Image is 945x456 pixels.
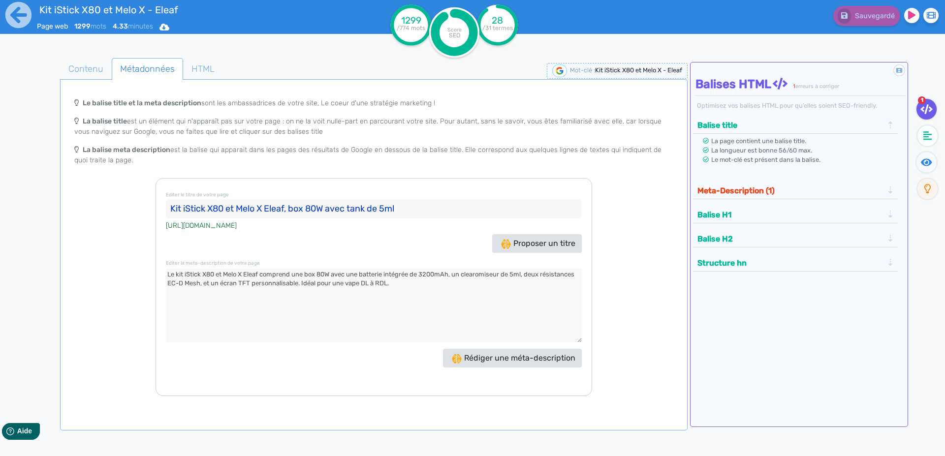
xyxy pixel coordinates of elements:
tspan: 1299 [401,15,421,26]
span: La page contient une balise title. [711,137,806,145]
tspan: 28 [492,15,504,26]
span: La longueur est bonne 56/60 max. [711,147,812,154]
span: Contenu [61,56,111,82]
b: La balise title [83,117,127,125]
span: Le mot-clé est présent dans la balise. [711,156,820,163]
div: Meta-Description (1) [694,182,897,199]
tspan: /31 termes [482,25,513,31]
span: Aide [50,8,65,16]
p: est un élément qui n'apparaît pas sur votre page : on ne la voit nulle-part en parcourant votre s... [74,116,673,137]
span: Page web [37,22,68,30]
button: Proposer un titre [492,234,582,253]
button: Meta-Description (1) [694,182,886,199]
button: Balise H2 [694,231,886,247]
tspan: SEO [449,31,460,39]
b: 1299 [74,22,91,30]
img: google-serp-logo.png [552,64,567,77]
h4: Balises HTML [695,77,906,91]
a: Contenu [60,58,112,80]
small: Editer le titre de votre page [166,192,229,198]
div: Balise title [694,117,897,133]
span: Métadonnées [112,56,183,82]
p: sont les ambassadrices de votre site, Le coeur d'une stratégie marketing ! [74,98,673,108]
input: Le titre de votre contenu [166,199,582,219]
div: Structure hn [694,255,897,271]
div: Balise H2 [694,231,897,247]
b: 4.33 [113,22,128,30]
span: Proposer un titre [501,239,575,248]
span: Mot-clé : [570,66,595,74]
button: Balise H1 [694,207,886,223]
button: Rédiger une méta-description [443,349,582,367]
a: Métadonnées [112,58,183,80]
span: erreurs à corriger [795,83,839,90]
div: Optimisez vos balises HTML pour qu’elles soient SEO-friendly. [695,101,906,110]
input: title [37,2,320,18]
tspan: Score [447,27,462,33]
span: 1 [918,96,926,104]
div: Balise H1 [694,207,897,223]
span: Sauvegardé [855,12,895,20]
span: 1 [793,83,795,90]
p: est la balise qui apparait dans les pages des résultats de Google en dessous de la balise title. ... [74,145,673,165]
span: Kit iStick X80 et Melo X - Eleaf [595,66,682,74]
span: Rédiger une méta-description [452,353,575,363]
b: Le balise title et la meta description [83,99,201,107]
button: Sauvegardé [833,6,900,26]
small: Editer la meta-description de votre page [166,260,260,266]
cite: [URL][DOMAIN_NAME] [166,220,237,231]
a: HTML [183,58,223,80]
button: Balise title [694,117,886,133]
tspan: /774 mots [397,25,425,31]
span: HTML [184,56,222,82]
span: minutes [113,22,153,30]
span: mots [74,22,106,30]
b: La balise meta description [83,146,170,154]
button: Structure hn [694,255,886,271]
